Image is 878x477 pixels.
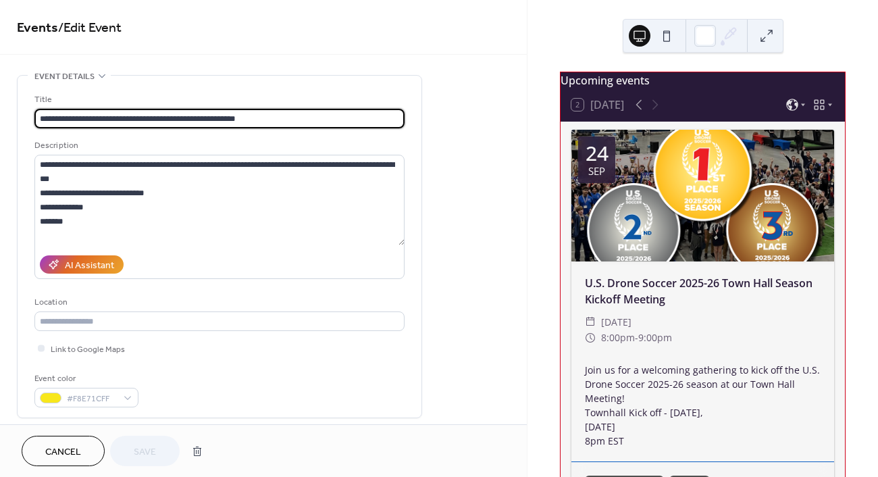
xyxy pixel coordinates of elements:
[585,330,596,346] div: ​
[34,70,95,84] span: Event details
[65,259,114,273] div: AI Assistant
[17,15,58,41] a: Events
[45,445,81,459] span: Cancel
[34,93,402,107] div: Title
[51,343,125,357] span: Link to Google Maps
[635,330,638,346] span: -
[571,363,834,448] div: Join us for a welcoming gathering to kick off the U.S. Drone Soccer 2025-26 season at our Town Ha...
[561,72,845,89] div: Upcoming events
[588,166,605,176] div: Sep
[34,139,402,153] div: Description
[638,330,672,346] span: 9:00pm
[40,255,124,274] button: AI Assistant
[586,143,609,164] div: 24
[601,330,635,346] span: 8:00pm
[58,15,122,41] span: / Edit Event
[585,314,596,330] div: ​
[34,295,402,309] div: Location
[22,436,105,466] button: Cancel
[67,392,117,406] span: #F8E71CFF
[601,314,631,330] span: [DATE]
[34,372,136,386] div: Event color
[571,275,834,307] div: U.S. Drone Soccer 2025-26 Town Hall Season Kickoff Meeting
